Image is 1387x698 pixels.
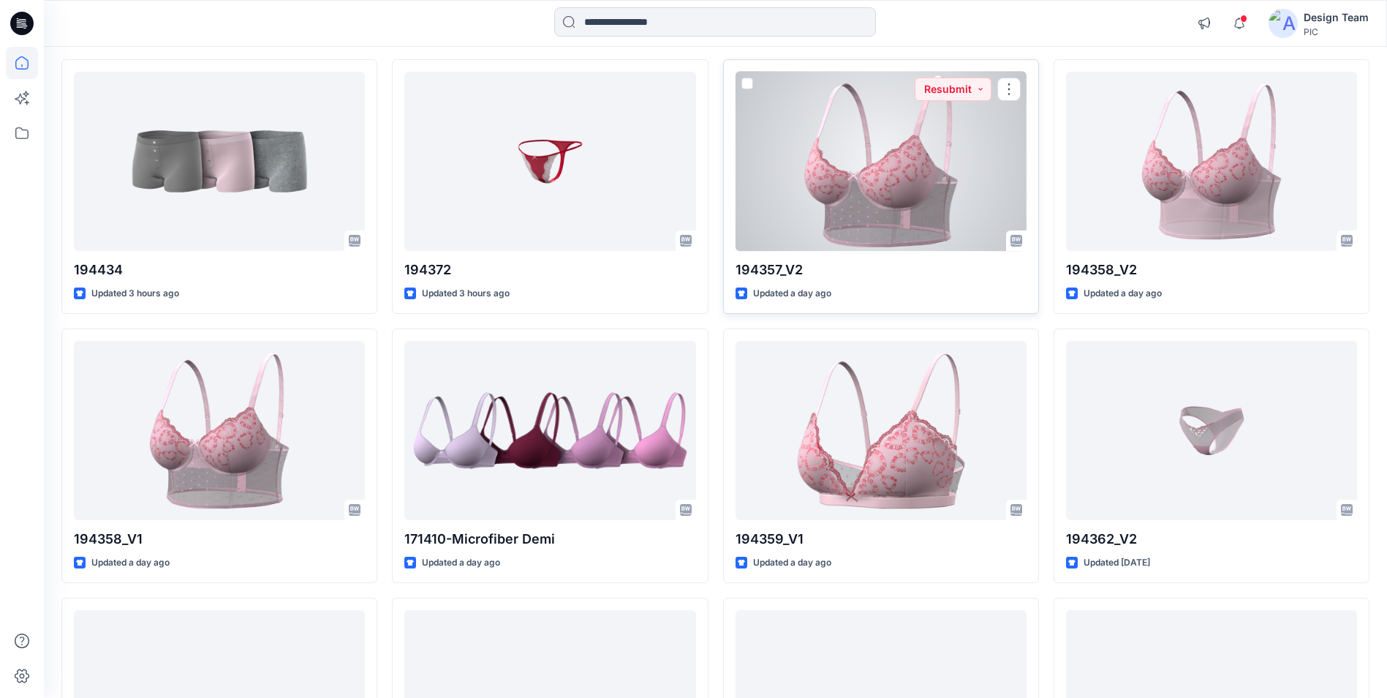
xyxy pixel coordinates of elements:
[1084,555,1150,571] p: Updated [DATE]
[422,555,500,571] p: Updated a day ago
[1084,286,1162,301] p: Updated a day ago
[74,341,365,520] a: 194358_V1
[74,260,365,280] p: 194434
[736,72,1027,251] a: 194357_V2
[404,529,695,549] p: 171410-Microfiber Demi
[91,555,170,571] p: Updated a day ago
[1269,9,1298,38] img: avatar
[1066,529,1357,549] p: 194362_V2
[74,72,365,251] a: 194434
[736,341,1027,520] a: 194359_V1
[736,260,1027,280] p: 194357_V2
[1066,341,1357,520] a: 194362_V2
[753,286,831,301] p: Updated a day ago
[736,529,1027,549] p: 194359_V1
[404,341,695,520] a: 171410-Microfiber Demi
[74,529,365,549] p: 194358_V1
[1066,72,1357,251] a: 194358_V2
[422,286,510,301] p: Updated 3 hours ago
[404,260,695,280] p: 194372
[91,286,179,301] p: Updated 3 hours ago
[1304,9,1369,26] div: Design Team
[753,555,831,571] p: Updated a day ago
[1304,26,1369,37] div: PIC
[404,72,695,251] a: 194372
[1066,260,1357,280] p: 194358_V2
